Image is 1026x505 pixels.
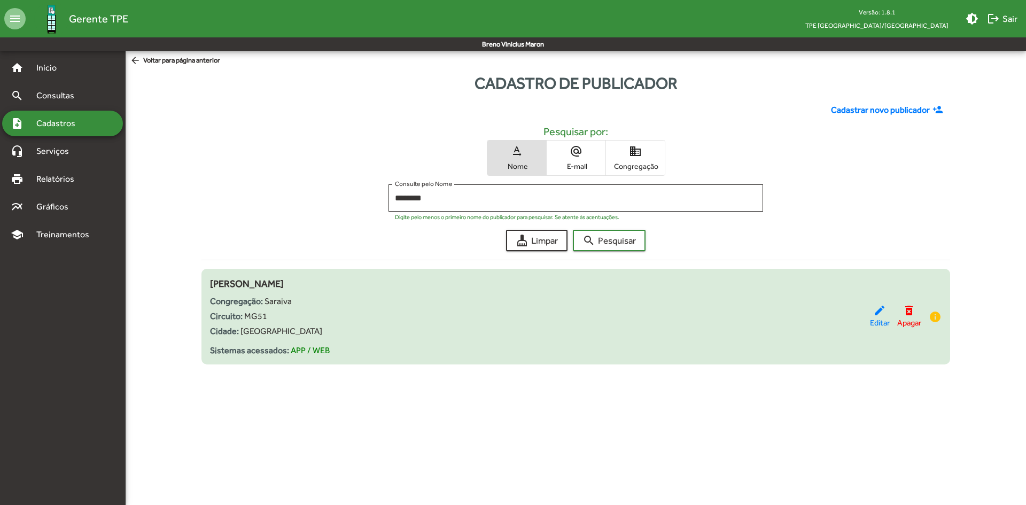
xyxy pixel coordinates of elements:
[573,230,646,251] button: Pesquisar
[506,230,568,251] button: Limpar
[966,12,978,25] mat-icon: brightness_medium
[516,234,528,247] mat-icon: cleaning_services
[570,145,582,158] mat-icon: alternate_email
[69,10,128,27] span: Gerente TPE
[929,310,942,323] mat-icon: info
[516,231,558,250] span: Limpar
[30,89,88,102] span: Consultas
[34,2,69,36] img: Logo
[11,173,24,185] mat-icon: print
[130,55,220,67] span: Voltar para página anterior
[873,304,886,317] mat-icon: edit
[510,145,523,158] mat-icon: text_rotation_none
[549,161,603,171] span: E-mail
[987,9,1017,28] span: Sair
[244,311,267,321] span: MG51
[11,228,24,241] mat-icon: school
[30,117,89,130] span: Cadastros
[606,141,665,175] button: Congregação
[210,125,941,138] h5: Pesquisar por:
[582,234,595,247] mat-icon: search
[30,61,72,74] span: Início
[547,141,605,175] button: E-mail
[11,89,24,102] mat-icon: search
[30,200,83,213] span: Gráficos
[11,200,24,213] mat-icon: multiline_chart
[797,19,957,32] span: TPE [GEOGRAPHIC_DATA]/[GEOGRAPHIC_DATA]
[831,104,930,116] span: Cadastrar novo publicador
[210,296,263,306] strong: Congregação:
[395,214,619,220] mat-hint: Digite pelo menos o primeiro nome do publicador para pesquisar. Se atente às acentuações.
[265,296,292,306] span: Saraiva
[30,145,83,158] span: Serviços
[291,345,330,355] span: APP / WEB
[240,326,322,336] span: [GEOGRAPHIC_DATA]
[130,55,143,67] mat-icon: arrow_back
[490,161,543,171] span: Nome
[932,104,946,116] mat-icon: person_add
[582,231,636,250] span: Pesquisar
[629,145,642,158] mat-icon: domain
[903,304,915,317] mat-icon: delete_forever
[797,5,957,19] div: Versão: 1.8.1
[897,317,921,329] span: Apagar
[30,173,88,185] span: Relatórios
[11,61,24,74] mat-icon: home
[983,9,1022,28] button: Sair
[870,317,890,329] span: Editar
[30,228,102,241] span: Treinamentos
[210,326,239,336] strong: Cidade:
[210,311,243,321] strong: Circuito:
[11,117,24,130] mat-icon: note_add
[487,141,546,175] button: Nome
[210,278,284,289] span: [PERSON_NAME]
[126,71,1026,95] div: Cadastro de publicador
[210,345,289,355] strong: Sistemas acessados:
[11,145,24,158] mat-icon: headset_mic
[987,12,1000,25] mat-icon: logout
[26,2,128,36] a: Gerente TPE
[4,8,26,29] mat-icon: menu
[609,161,662,171] span: Congregação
